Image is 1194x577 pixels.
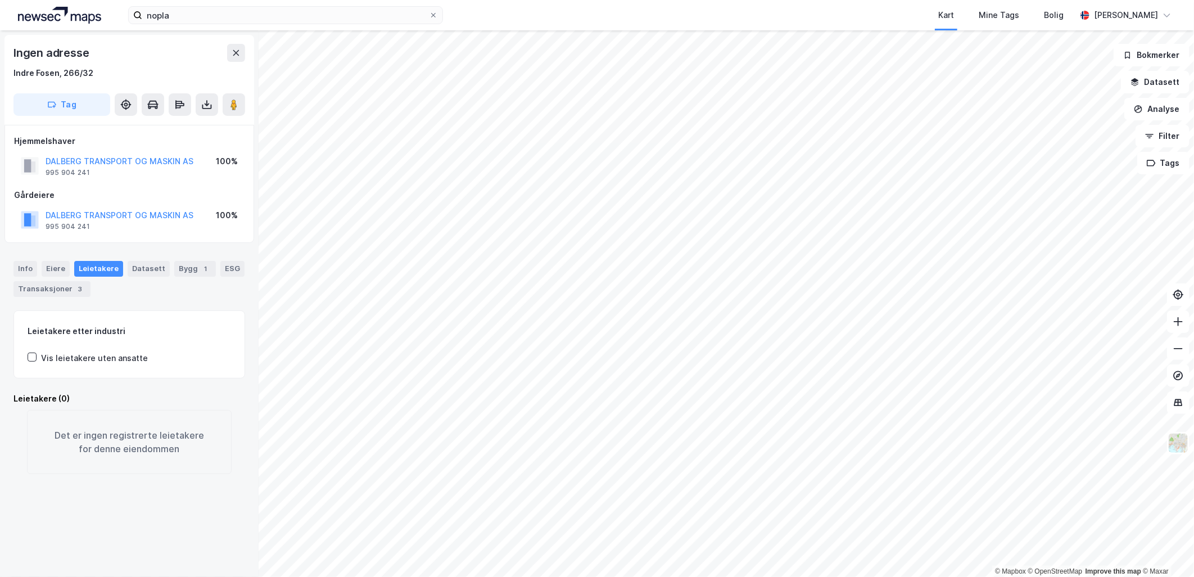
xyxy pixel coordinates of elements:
[995,567,1026,575] a: Mapbox
[174,261,216,277] div: Bygg
[13,93,110,116] button: Tag
[75,283,86,295] div: 3
[979,8,1019,22] div: Mine Tags
[42,261,70,277] div: Eiere
[28,324,231,338] div: Leietakere etter industri
[13,392,245,405] div: Leietakere (0)
[13,44,91,62] div: Ingen adresse
[142,7,429,24] input: Søk på adresse, matrikkel, gårdeiere, leietakere eller personer
[27,410,232,474] div: Det er ingen registrerte leietakere for denne eiendommen
[1138,523,1194,577] iframe: Chat Widget
[18,7,101,24] img: logo.a4113a55bc3d86da70a041830d287a7e.svg
[200,263,211,274] div: 1
[1044,8,1064,22] div: Bolig
[1168,432,1189,454] img: Z
[41,351,148,365] div: Vis leietakere uten ansatte
[938,8,954,22] div: Kart
[46,168,90,177] div: 995 904 241
[13,281,91,297] div: Transaksjoner
[1136,125,1190,147] button: Filter
[74,261,123,277] div: Leietakere
[1086,567,1141,575] a: Improve this map
[220,261,245,277] div: ESG
[128,261,170,277] div: Datasett
[14,188,245,202] div: Gårdeiere
[216,209,238,222] div: 100%
[46,222,90,231] div: 995 904 241
[1114,44,1190,66] button: Bokmerker
[1124,98,1190,120] button: Analyse
[1137,152,1190,174] button: Tags
[13,261,37,277] div: Info
[14,134,245,148] div: Hjemmelshaver
[216,155,238,168] div: 100%
[1121,71,1190,93] button: Datasett
[1028,567,1083,575] a: OpenStreetMap
[1094,8,1158,22] div: [PERSON_NAME]
[13,66,93,80] div: Indre Fosen, 266/32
